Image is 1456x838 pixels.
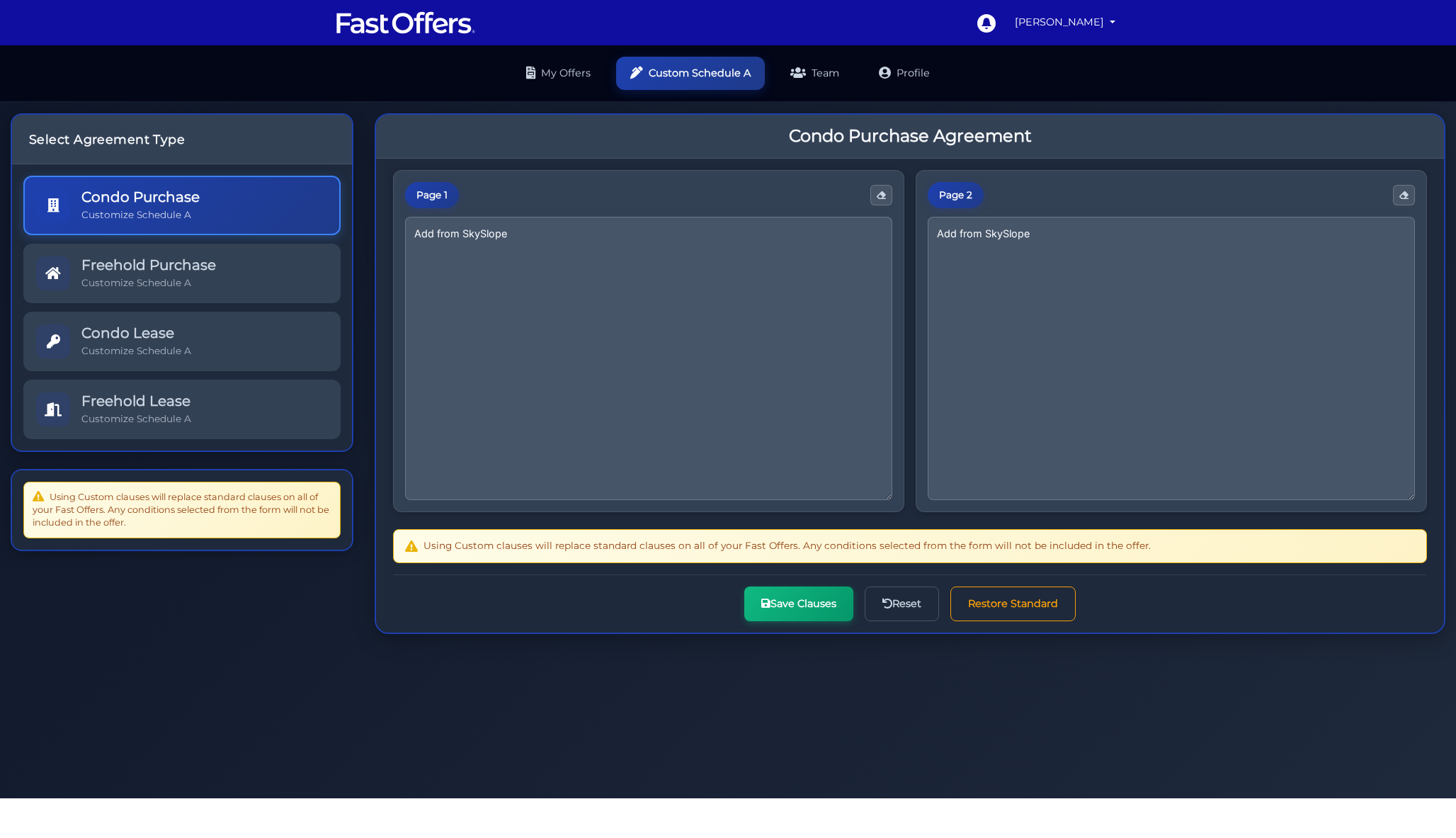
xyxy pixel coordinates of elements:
[928,217,1415,500] textarea: Add from SkySlope
[616,57,765,90] a: Custom Schedule A
[776,57,853,90] a: Team
[23,244,341,303] a: Freehold Purchase Customize Schedule A
[23,312,341,371] a: Condo Lease Customize Schedule A
[81,324,191,341] h5: Condo Lease
[865,57,944,90] a: Profile
[29,132,335,147] h4: Select Agreement Type
[928,182,984,209] div: Page 2
[865,587,939,621] button: Reset
[81,256,216,273] h5: Freehold Purchase
[950,587,1076,621] button: Restore Standard
[23,482,341,538] div: Using Custom clauses will replace standard clauses on all of your Fast Offers. Any conditions sel...
[789,126,1032,147] h3: Condo Purchase Agreement
[81,188,200,205] h5: Condo Purchase
[81,344,191,358] p: Customize Schedule A
[81,412,191,426] p: Customize Schedule A
[23,176,341,235] a: Condo Purchase Customize Schedule A
[393,529,1427,563] div: Using Custom clauses will replace standard clauses on all of your Fast Offers. Any conditions sel...
[81,276,216,290] p: Customize Schedule A
[23,380,341,439] a: Freehold Lease Customize Schedule A
[744,587,853,621] button: Save Clauses
[81,208,200,222] p: Customize Schedule A
[81,392,191,409] h5: Freehold Lease
[405,217,892,500] textarea: Add from SkySlope
[405,182,459,209] div: Page 1
[1009,9,1121,36] a: [PERSON_NAME]
[512,57,605,90] a: My Offers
